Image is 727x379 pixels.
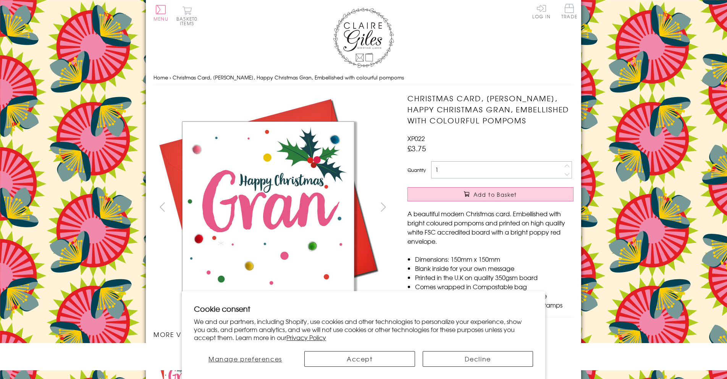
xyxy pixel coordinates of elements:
[153,93,383,322] img: Christmas Card, Holly, Happy Christmas Gran, Embellished with colourful pompoms
[561,4,577,20] a: Trade
[392,93,621,322] img: Christmas Card, Holly, Happy Christmas Gran, Embellished with colourful pompoms
[173,74,404,81] span: Christmas Card, [PERSON_NAME], Happy Christmas Gran, Embellished with colourful pompoms
[407,209,574,246] p: A beautiful modern Christmas card. Embellished with bright coloured pompoms and printed on high q...
[407,143,426,154] span: £3.75
[194,303,533,314] h2: Cookie consent
[415,282,574,291] li: Comes wrapped in Compostable bag
[415,273,574,282] li: Printed in the U.K on quality 350gsm board
[153,5,168,21] button: Menu
[208,354,282,363] span: Manage preferences
[415,264,574,273] li: Blank inside for your own message
[176,6,197,26] button: Basket0 items
[153,15,168,22] span: Menu
[375,198,392,215] button: next
[170,74,171,81] span: ›
[153,70,574,86] nav: breadcrumbs
[407,187,574,201] button: Add to Basket
[423,351,533,367] button: Decline
[407,167,426,173] label: Quantity
[415,254,574,264] li: Dimensions: 150mm x 150mm
[561,4,577,19] span: Trade
[286,333,326,342] a: Privacy Policy
[153,330,392,339] h3: More views
[194,317,533,341] p: We and our partners, including Shopify, use cookies and other technologies to personalize your ex...
[180,15,197,27] span: 0 items
[153,198,171,215] button: prev
[407,93,574,126] h1: Christmas Card, [PERSON_NAME], Happy Christmas Gran, Embellished with colourful pompoms
[304,351,415,367] button: Accept
[194,351,297,367] button: Manage preferences
[407,134,425,143] span: XP022
[153,74,168,81] a: Home
[532,4,551,19] a: Log In
[333,8,394,68] img: Claire Giles Greetings Cards
[473,191,517,198] span: Add to Basket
